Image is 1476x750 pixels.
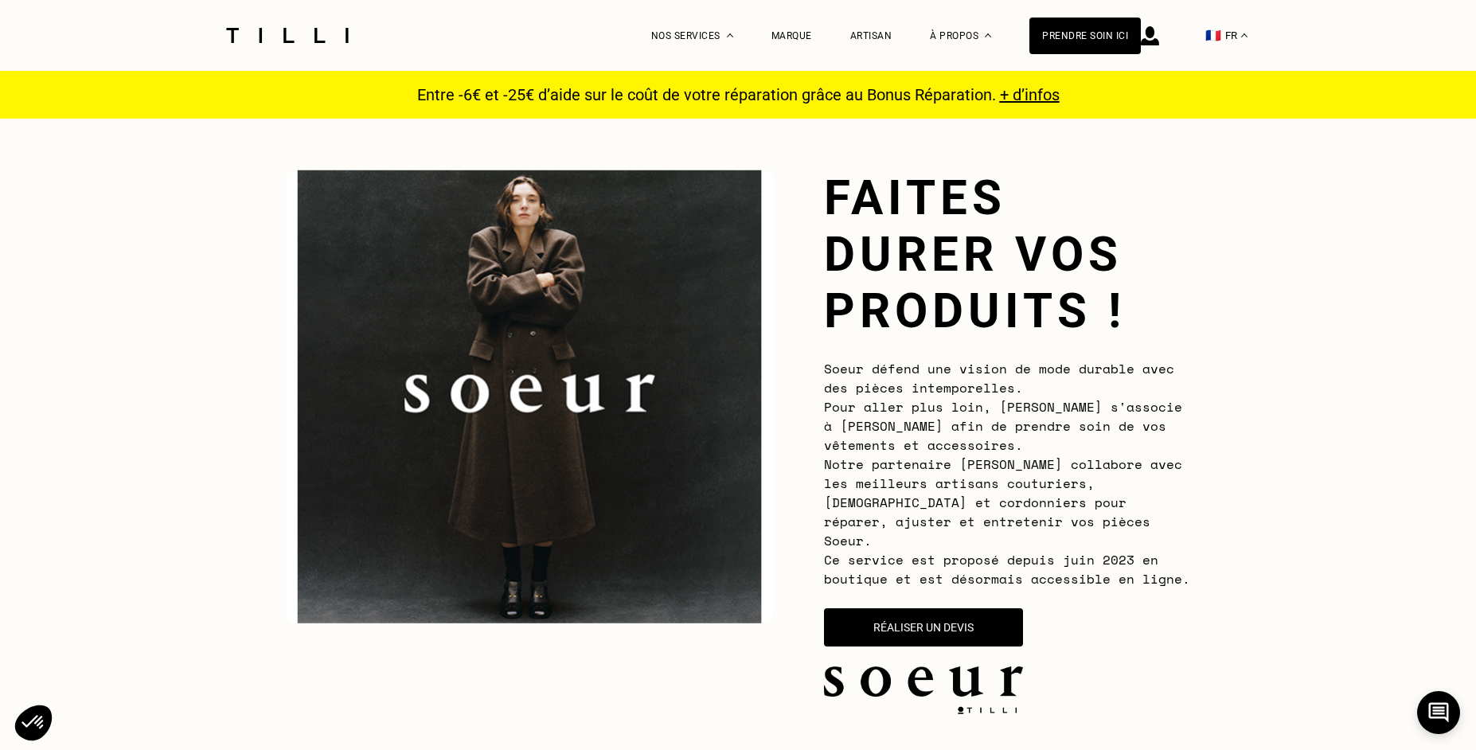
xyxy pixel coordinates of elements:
img: Menu déroulant [727,33,733,37]
a: Marque [771,30,812,41]
a: Artisan [850,30,892,41]
h1: Faites durer vos produits ! [824,170,1190,339]
a: Prendre soin ici [1029,18,1141,54]
span: Soeur défend une vision de mode durable avec des pièces intemporelles. Pour aller plus loin, [PER... [824,359,1190,588]
a: + d’infos [1000,85,1060,104]
img: logo Tilli [951,706,1023,714]
img: menu déroulant [1241,33,1248,37]
p: Entre -6€ et -25€ d’aide sur le coût de votre réparation grâce au Bonus Réparation. [408,85,1069,104]
span: 🇫🇷 [1205,28,1221,43]
img: soeur.logo.png [824,666,1023,697]
button: Réaliser un devis [824,608,1023,646]
img: Logo du service de couturière Tilli [221,28,354,43]
img: Menu déroulant à propos [985,33,991,37]
img: icône connexion [1141,26,1159,45]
